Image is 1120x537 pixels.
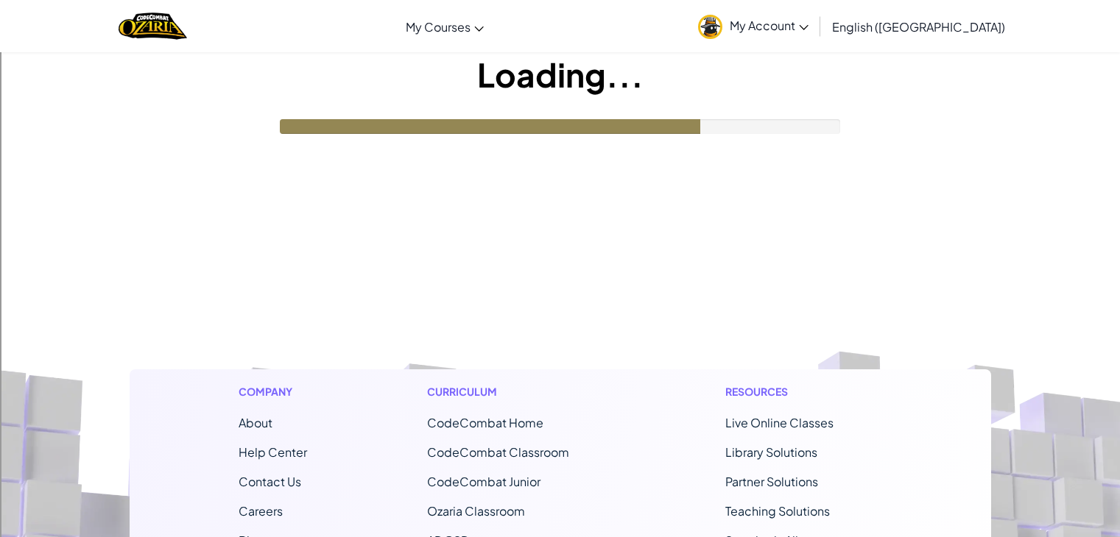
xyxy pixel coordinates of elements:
img: avatar [698,15,722,39]
span: My Courses [406,19,471,35]
a: My Account [691,3,816,49]
a: Ozaria by CodeCombat logo [119,11,187,41]
a: My Courses [398,7,491,46]
span: My Account [730,18,809,33]
img: Home [119,11,187,41]
span: English ([GEOGRAPHIC_DATA]) [832,19,1005,35]
a: English ([GEOGRAPHIC_DATA]) [825,7,1012,46]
